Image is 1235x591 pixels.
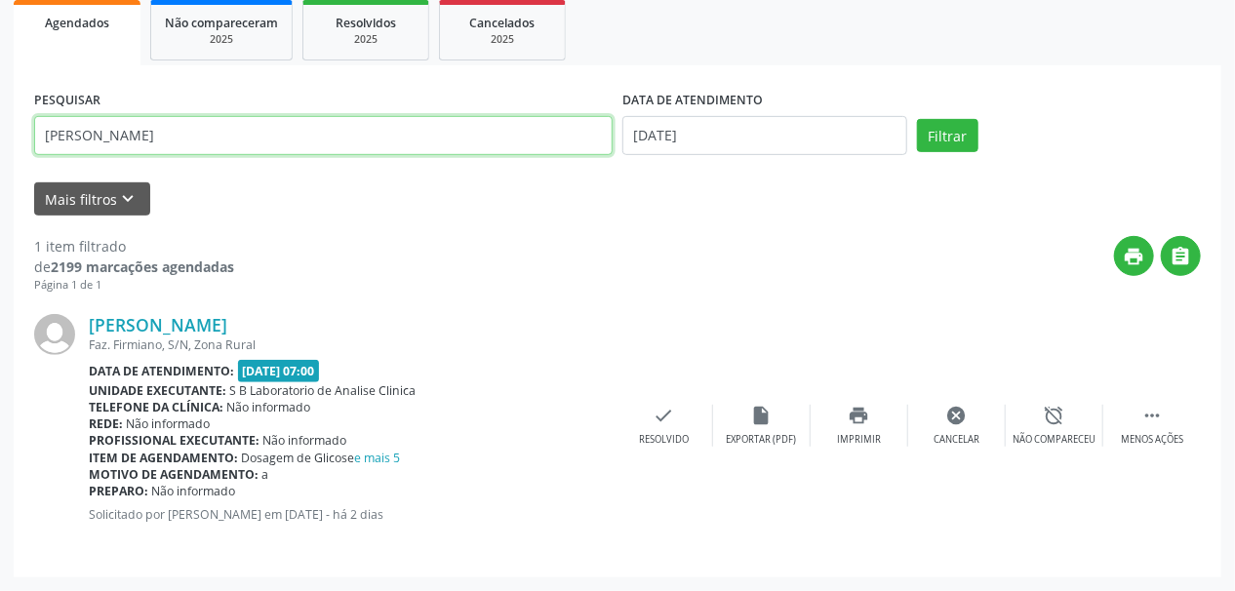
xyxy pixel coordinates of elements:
[34,256,234,277] div: de
[837,433,881,447] div: Imprimir
[230,382,417,399] span: S B Laboratorio de Analise Clinica
[34,236,234,256] div: 1 item filtrado
[89,506,616,523] p: Solicitado por [PERSON_NAME] em [DATE] - há 2 dias
[336,15,396,31] span: Resolvidos
[849,405,870,426] i: print
[946,405,968,426] i: cancel
[751,405,773,426] i: insert_drive_file
[51,257,234,276] strong: 2199 marcações agendadas
[152,483,236,499] span: Não informado
[89,363,234,379] b: Data de atendimento:
[654,405,675,426] i: check
[127,415,211,432] span: Não informado
[317,32,415,47] div: 2025
[89,336,616,353] div: Faz. Firmiano, S/N, Zona Rural
[1141,405,1163,426] i: 
[242,450,401,466] span: Dosagem de Glicose
[89,382,226,399] b: Unidade executante:
[89,432,259,449] b: Profissional executante:
[89,450,238,466] b: Item de agendamento:
[470,15,536,31] span: Cancelados
[227,399,311,415] span: Não informado
[34,314,75,355] img: img
[355,450,401,466] a: e mais 5
[238,360,320,382] span: [DATE] 07:00
[89,466,259,483] b: Motivo de agendamento:
[1013,433,1096,447] div: Não compareceu
[727,433,797,447] div: Exportar (PDF)
[622,116,907,155] input: Selecione um intervalo
[262,466,269,483] span: a
[45,15,109,31] span: Agendados
[89,314,227,335] a: [PERSON_NAME]
[1044,405,1065,426] i: alarm_off
[934,433,979,447] div: Cancelar
[89,483,148,499] b: Preparo:
[34,116,613,155] input: Nome, CNS
[118,188,139,210] i: keyboard_arrow_down
[165,32,278,47] div: 2025
[34,86,100,116] label: PESQUISAR
[917,119,978,152] button: Filtrar
[89,399,223,415] b: Telefone da clínica:
[1114,236,1154,276] button: print
[34,182,150,217] button: Mais filtroskeyboard_arrow_down
[1121,433,1183,447] div: Menos ações
[622,86,763,116] label: DATA DE ATENDIMENTO
[1171,246,1192,267] i: 
[1124,246,1145,267] i: print
[263,432,347,449] span: Não informado
[1161,236,1201,276] button: 
[454,32,551,47] div: 2025
[165,15,278,31] span: Não compareceram
[639,433,689,447] div: Resolvido
[89,415,123,432] b: Rede:
[34,277,234,294] div: Página 1 de 1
